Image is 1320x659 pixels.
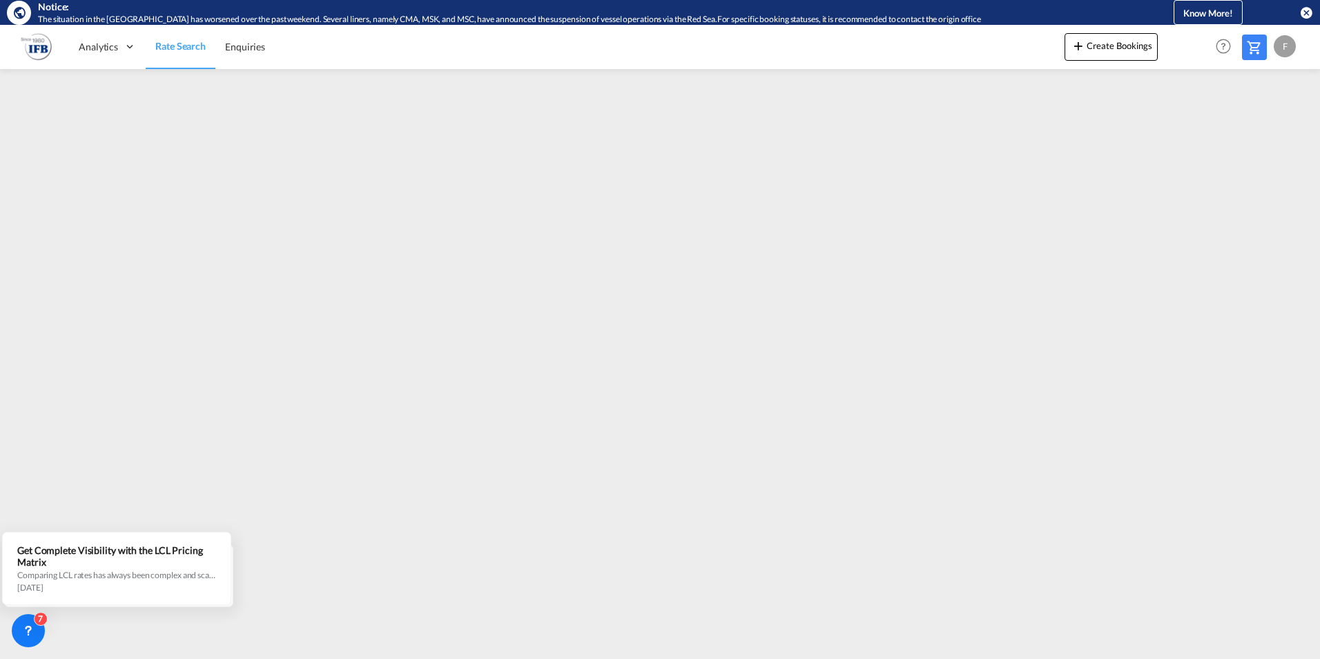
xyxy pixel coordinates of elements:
[79,40,118,54] span: Analytics
[38,14,1117,26] div: The situation in the Red Sea has worsened over the past weekend. Several liners, namely CMA, MSK,...
[1299,6,1313,19] button: icon-close-circle
[155,40,206,52] span: Rate Search
[1065,33,1158,61] button: icon-plus 400-fgCreate Bookings
[69,24,146,69] div: Analytics
[1183,8,1233,19] span: Know More!
[1070,37,1087,54] md-icon: icon-plus 400-fg
[225,41,265,52] span: Enquiries
[1274,35,1296,57] div: F
[1212,35,1235,58] span: Help
[12,6,26,19] md-icon: icon-earth
[215,24,275,69] a: Enquiries
[1212,35,1242,59] div: Help
[21,31,52,62] img: b628ab10256c11eeb52753acbc15d091.png
[146,24,215,69] a: Rate Search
